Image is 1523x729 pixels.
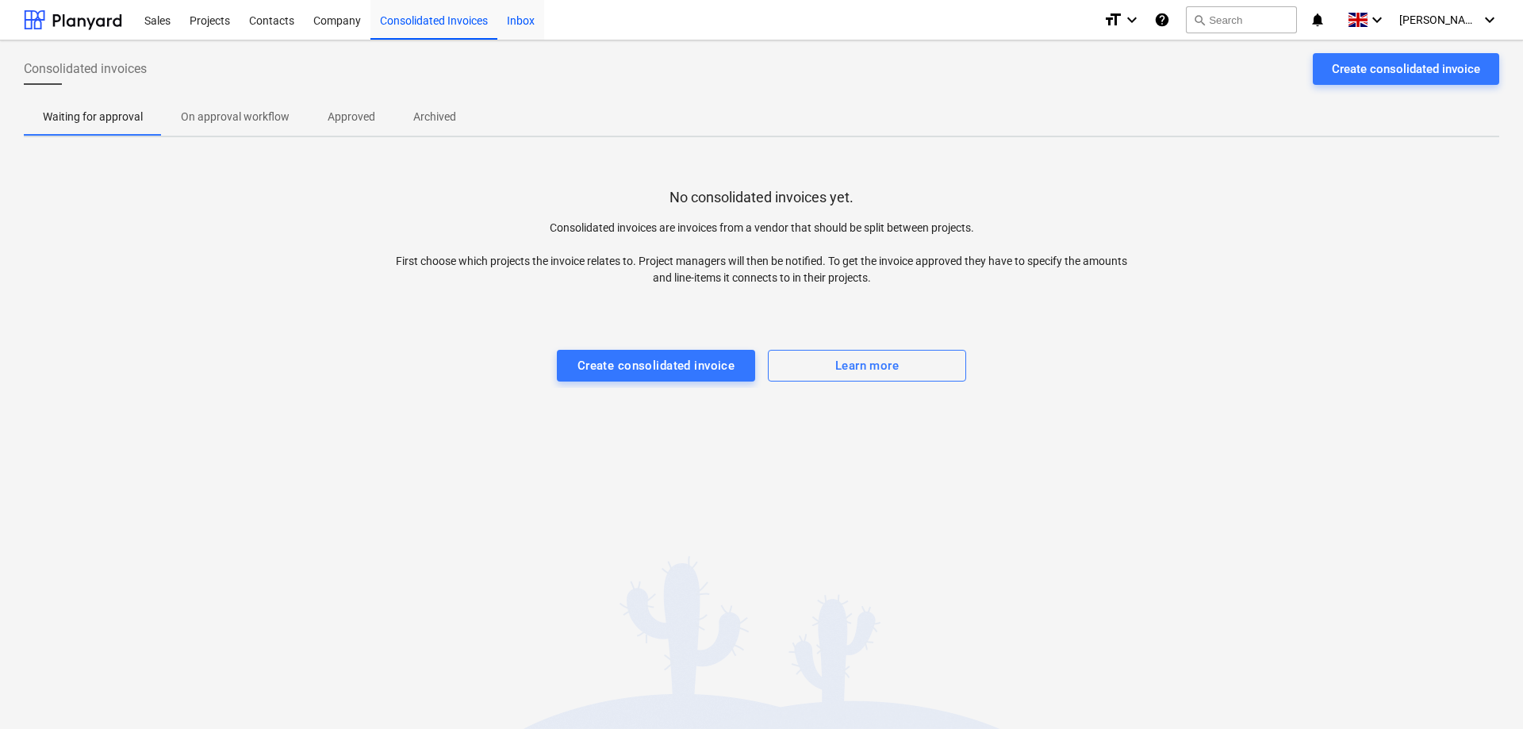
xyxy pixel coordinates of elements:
div: Create consolidated invoice [577,355,735,376]
i: format_size [1103,10,1122,29]
i: keyboard_arrow_down [1122,10,1141,29]
i: keyboard_arrow_down [1480,10,1499,29]
p: On approval workflow [181,109,290,125]
button: Create consolidated invoice [1313,53,1499,85]
button: Learn more [768,350,966,382]
iframe: Chat Widget [1444,653,1523,729]
span: [PERSON_NAME] [1399,13,1479,26]
i: notifications [1310,10,1325,29]
div: Create consolidated invoice [1332,59,1480,79]
p: Archived [413,109,456,125]
div: Learn more [835,355,899,376]
span: search [1193,13,1206,26]
span: Consolidated invoices [24,59,147,79]
p: No consolidated invoices yet. [669,188,854,207]
button: Search [1186,6,1297,33]
p: Consolidated invoices are invoices from a vendor that should be split between projects. First cho... [393,220,1130,286]
button: Create consolidated invoice [557,350,755,382]
p: Waiting for approval [43,109,143,125]
i: Knowledge base [1154,10,1170,29]
i: keyboard_arrow_down [1368,10,1387,29]
p: Approved [328,109,375,125]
